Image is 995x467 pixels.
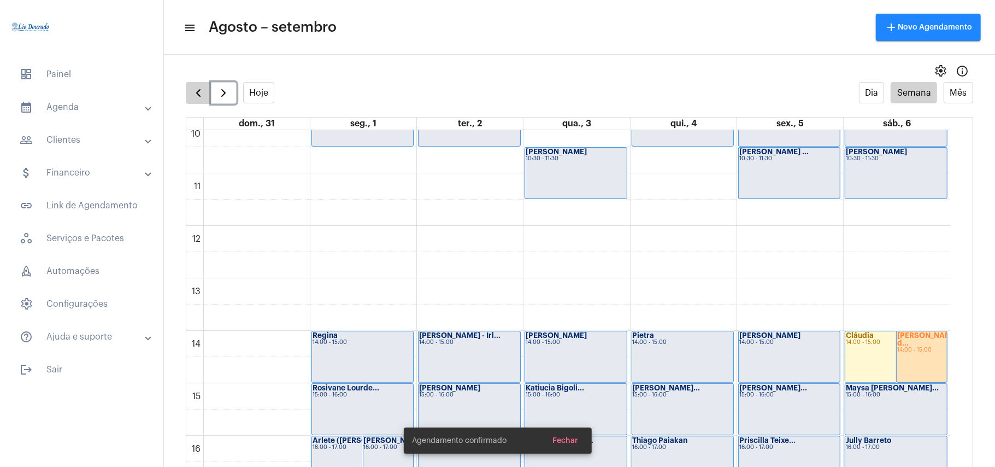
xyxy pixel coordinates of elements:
[891,82,937,103] button: Semana
[7,94,163,120] mat-expansion-panel-header: sidenav iconAgenda
[885,24,972,31] span: Novo Agendamento
[526,148,587,155] strong: [PERSON_NAME]
[313,332,338,339] strong: Regina
[20,330,33,343] mat-icon: sidenav icon
[526,332,587,339] strong: [PERSON_NAME]
[11,258,152,284] span: Automações
[20,166,33,179] mat-icon: sidenav icon
[526,156,626,162] div: 10:30 - 11:30
[739,340,839,346] div: 14:00 - 15:00
[364,437,432,444] strong: [PERSON_NAME]...
[739,148,809,155] strong: [PERSON_NAME] ...
[413,435,507,446] span: Agendamento confirmado
[7,127,163,153] mat-expansion-panel-header: sidenav iconClientes
[668,118,699,130] a: 4 de setembro de 2025
[11,225,152,252] span: Serviços e Pacotes
[846,445,946,451] div: 16:00 - 17:00
[633,384,700,392] strong: [PERSON_NAME]...
[526,340,626,346] div: 14:00 - 15:00
[846,156,946,162] div: 10:30 - 11:30
[633,445,733,451] div: 16:00 - 17:00
[364,445,413,451] div: 16:00 - 17:00
[633,392,733,398] div: 15:00 - 16:00
[897,332,958,347] strong: [PERSON_NAME] d...
[20,133,33,147] mat-icon: sidenav icon
[526,384,584,392] strong: Katiucia Bigoli...
[633,340,733,346] div: 14:00 - 15:00
[7,160,163,186] mat-expansion-panel-header: sidenav iconFinanceiro
[897,347,946,353] div: 14:00 - 15:00
[419,392,519,398] div: 15:00 - 16:00
[313,392,413,398] div: 15:00 - 16:00
[20,133,146,147] mat-panel-title: Clientes
[313,384,379,392] strong: Rosivane Lourde...
[419,332,501,339] strong: [PERSON_NAME] - Irl...
[929,60,951,82] button: settings
[211,82,237,104] button: Próximo Semana
[885,21,898,34] mat-icon: add
[553,437,579,445] span: Fechar
[419,384,480,392] strong: [PERSON_NAME]
[190,129,203,139] div: 10
[739,156,839,162] div: 10:30 - 11:30
[11,357,152,383] span: Sair
[456,118,484,130] a: 2 de setembro de 2025
[20,232,33,245] span: sidenav icon
[9,5,52,49] img: 4c910ca3-f26c-c648-53c7-1a2041c6e520.jpg
[190,444,203,454] div: 16
[944,82,973,103] button: Mês
[20,265,33,278] span: sidenav icon
[20,297,33,311] span: sidenav icon
[956,65,969,78] mat-icon: Info
[846,437,891,444] strong: Jully Barreto
[419,340,519,346] div: 14:00 - 15:00
[859,82,885,103] button: Dia
[739,445,839,451] div: 16:00 - 17:00
[190,339,203,349] div: 14
[7,324,163,350] mat-expansion-panel-header: sidenav iconAjuda e suporte
[774,118,806,130] a: 5 de setembro de 2025
[846,340,946,346] div: 14:00 - 15:00
[20,166,146,179] mat-panel-title: Financeiro
[20,101,33,114] mat-icon: sidenav icon
[192,182,203,191] div: 11
[846,332,874,339] strong: Cláudia
[313,445,413,451] div: 16:00 - 17:00
[876,14,981,41] button: Novo Agendamento
[190,287,203,296] div: 13
[191,392,203,401] div: 15
[237,118,277,130] a: 31 de agosto de 2025
[243,82,275,103] button: Hoje
[881,118,913,130] a: 6 de setembro de 2025
[20,101,146,114] mat-panel-title: Agenda
[633,332,655,339] strong: Pietra
[544,431,587,451] button: Fechar
[739,437,796,444] strong: Priscilla Teixe...
[11,291,152,317] span: Configurações
[186,82,211,104] button: Semana Anterior
[20,199,33,212] mat-icon: sidenav icon
[11,192,152,219] span: Link de Agendamento
[633,437,688,444] strong: Thiago Paiakan
[934,65,947,78] span: settings
[209,19,337,36] span: Agosto – setembro
[191,234,203,244] div: 12
[20,330,146,343] mat-panel-title: Ajuda e suporte
[739,392,839,398] div: 15:00 - 16:00
[846,392,946,398] div: 15:00 - 16:00
[11,61,152,87] span: Painel
[313,437,407,444] strong: Arlete ([PERSON_NAME]...
[526,392,626,398] div: 15:00 - 16:00
[560,118,593,130] a: 3 de setembro de 2025
[739,384,807,392] strong: [PERSON_NAME]...
[739,332,800,339] strong: [PERSON_NAME]
[846,148,907,155] strong: [PERSON_NAME]
[951,60,973,82] button: Info
[20,363,33,376] mat-icon: sidenav icon
[846,384,939,392] strong: Maysa [PERSON_NAME]...
[20,68,33,81] span: sidenav icon
[348,118,379,130] a: 1 de setembro de 2025
[184,21,195,34] mat-icon: sidenav icon
[313,340,413,346] div: 14:00 - 15:00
